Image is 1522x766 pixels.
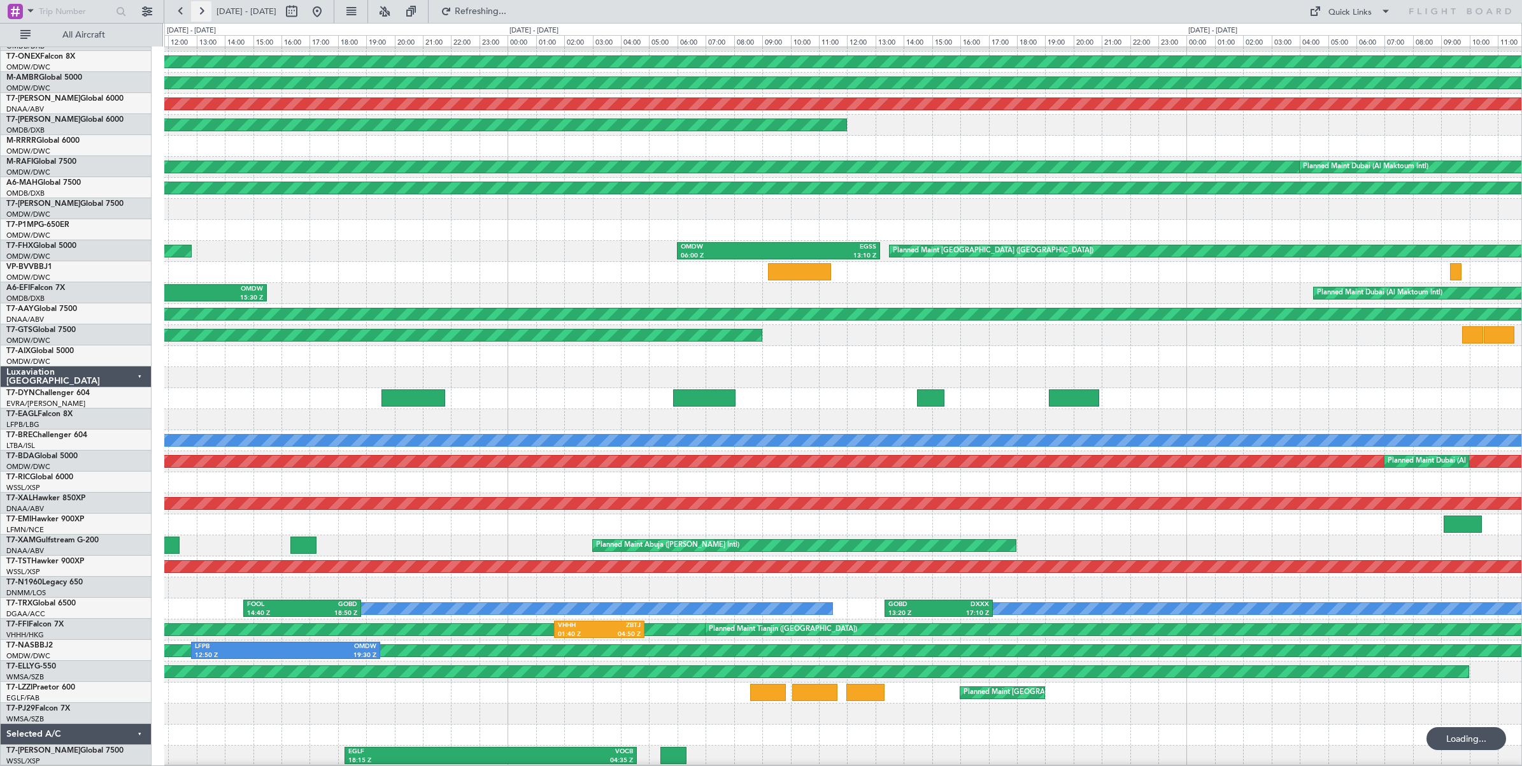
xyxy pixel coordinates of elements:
a: LFMN/NCE [6,525,44,535]
span: T7-N1960 [6,579,42,586]
div: 12:00 [168,35,196,47]
a: EGLF/FAB [6,693,39,703]
a: T7-XAMGulfstream G-200 [6,537,99,544]
a: T7-FHXGlobal 5000 [6,242,76,250]
div: 15:30 Z [168,294,264,303]
a: WSSL/XSP [6,483,40,493]
div: 21:00 [1102,35,1130,47]
div: 03:00 [593,35,621,47]
div: 20:00 [1074,35,1102,47]
div: OMDW [286,642,376,651]
div: 19:00 [366,35,394,47]
input: Trip Number [39,2,112,21]
div: 21:00 [423,35,451,47]
a: OMDB/DXB [6,126,45,135]
button: Refreshing... [435,1,511,22]
a: OMDW/DWC [6,62,50,72]
span: [DATE] - [DATE] [217,6,276,17]
a: T7-NASBBJ2 [6,642,53,649]
span: T7-ELLY [6,663,34,670]
a: DNAA/ABV [6,504,44,514]
div: 07:00 [706,35,734,47]
div: 13:00 [197,35,225,47]
div: 23:00 [480,35,508,47]
a: T7-EAGLFalcon 8X [6,410,73,418]
div: OMDW [681,243,778,252]
div: 09:00 [1441,35,1469,47]
a: T7-N1960Legacy 650 [6,579,83,586]
span: T7-XAM [6,537,36,544]
a: T7-AAYGlobal 7500 [6,305,77,313]
a: OMDW/DWC [6,336,50,345]
span: T7-FHX [6,242,33,250]
div: 12:00 [847,35,875,47]
div: 02:00 [564,35,592,47]
div: 16:00 [281,35,309,47]
div: 01:00 [536,35,564,47]
a: OMDW/DWC [6,252,50,261]
a: OMDW/DWC [6,83,50,93]
div: 00:00 [1186,35,1214,47]
a: DNAA/ABV [6,546,44,556]
a: LFPB/LBG [6,420,39,430]
a: OMDW/DWC [6,273,50,282]
div: 14:40 Z [247,609,302,618]
a: OMDW/DWC [6,231,50,240]
a: OMDB/DXB [6,294,45,303]
a: T7-DYNChallenger 604 [6,389,90,397]
span: T7-[PERSON_NAME] [6,747,80,755]
a: WSSL/XSP [6,756,40,766]
a: T7-[PERSON_NAME]Global 6000 [6,116,124,124]
a: WMSA/SZB [6,714,44,724]
div: 09:00 [762,35,790,47]
button: All Aircraft [14,25,138,45]
a: T7-BDAGlobal 5000 [6,452,78,460]
span: T7-EAGL [6,410,38,418]
div: DXXX [939,600,989,609]
span: T7-TRX [6,600,32,607]
span: T7-XAL [6,495,32,502]
div: 04:50 Z [599,630,641,639]
a: OMDW/DWC [6,147,50,156]
div: [DATE] - [DATE] [167,25,216,36]
a: VP-BVVBBJ1 [6,263,52,271]
a: T7-RICGlobal 6000 [6,473,73,481]
div: 16:00 [960,35,988,47]
a: A6-EFIFalcon 7X [6,284,65,292]
a: T7-[PERSON_NAME]Global 6000 [6,95,124,103]
div: 04:00 [621,35,649,47]
div: Quick Links [1328,6,1372,19]
span: T7-AIX [6,347,31,355]
div: 13:10 Z [778,252,876,261]
div: GOBD [888,600,939,609]
a: T7-GTSGlobal 7500 [6,326,76,334]
div: 05:00 [1328,35,1356,47]
div: Planned Maint Abuja ([PERSON_NAME] Intl) [596,536,739,555]
div: 08:00 [734,35,762,47]
a: DGAA/ACC [6,609,45,619]
div: 17:00 [989,35,1017,47]
div: Loading... [1426,727,1506,750]
div: 00:00 [508,35,536,47]
div: 10:00 [791,35,819,47]
div: EGLF [348,748,491,756]
div: [DATE] - [DATE] [509,25,558,36]
div: 08:00 [1413,35,1441,47]
a: M-RAFIGlobal 7500 [6,158,76,166]
a: T7-ELLYG-550 [6,663,56,670]
a: T7-LZZIPraetor 600 [6,684,75,691]
div: 12:50 Z [195,651,285,660]
a: OMDW/DWC [6,651,50,661]
span: A6-MAH [6,179,38,187]
div: 17:10 Z [939,609,989,618]
span: T7-DYN [6,389,35,397]
div: 15:00 [932,35,960,47]
div: FOOL [247,600,302,609]
div: 10:00 [1470,35,1498,47]
a: OMDW/DWC [6,168,50,177]
a: OMDW/DWC [6,357,50,366]
span: M-RAFI [6,158,33,166]
div: Planned Maint Dubai (Al Maktoum Intl) [1303,157,1428,177]
span: T7-BRE [6,431,32,439]
span: T7-P1MP [6,221,38,229]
